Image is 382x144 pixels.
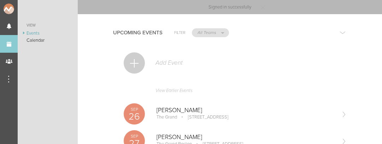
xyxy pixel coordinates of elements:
[18,37,78,44] a: Calendar
[124,107,145,111] p: Sep
[4,4,43,14] img: NOMAD
[208,5,251,10] p: Signed in successfully
[124,112,145,121] p: 26
[157,114,177,120] p: The Grand
[124,84,347,100] a: View Earlier Events
[124,134,145,138] p: Sep
[18,30,78,37] a: Events
[155,59,183,67] p: Add Event
[113,30,163,36] h4: Upcoming Events
[174,30,186,36] h6: Filter
[157,134,335,141] p: [PERSON_NAME]
[18,21,78,30] a: View
[178,114,228,120] p: [STREET_ADDRESS]
[157,107,335,114] p: [PERSON_NAME]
